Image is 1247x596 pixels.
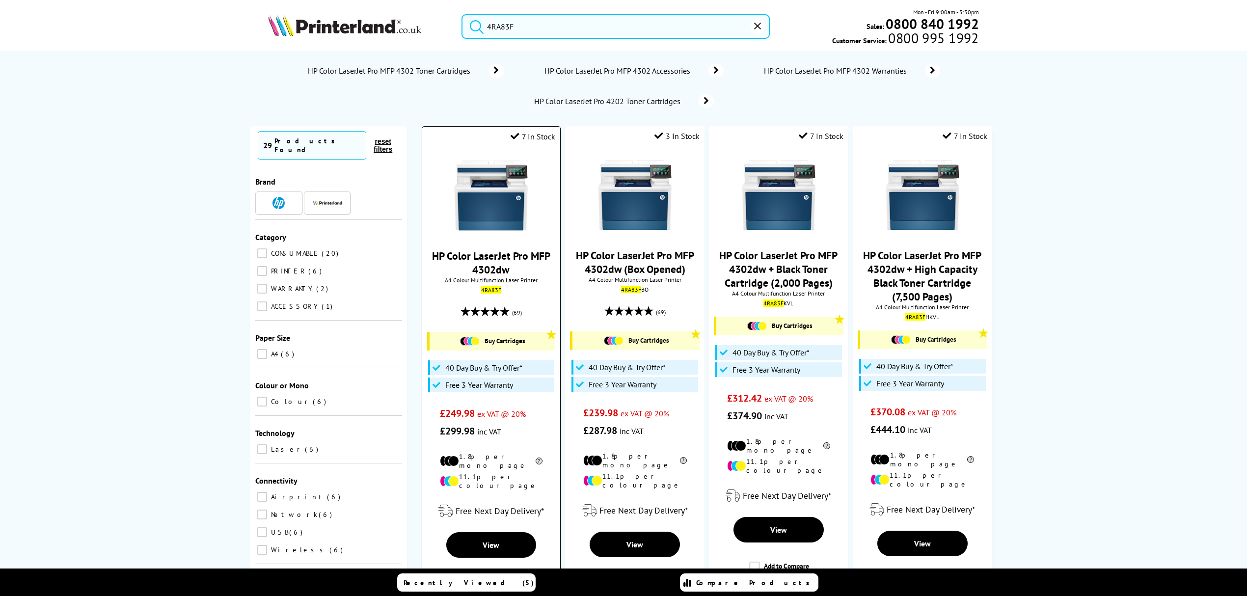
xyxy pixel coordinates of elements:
[743,490,831,501] span: Free Next Day Delivery*
[905,313,925,321] mark: 4RA83F
[742,158,815,232] img: HP-4302dw-Front-Main-Small.jpg
[620,426,644,436] span: inc VAT
[445,363,522,373] span: 40 Day Buy & Try Offer*
[305,445,321,454] span: 6
[461,14,770,39] input: Search product or brand
[589,379,656,389] span: Free 3 Year Warranty
[884,19,979,28] a: 0800 840 1992
[257,284,267,294] input: WARRANTY 2
[590,532,680,557] a: View
[886,15,979,33] b: 0800 840 1992
[269,528,288,537] span: USB
[870,423,905,436] span: £444.10
[832,33,978,45] span: Customer Service:
[696,578,815,587] span: Compare Products
[512,303,522,322] span: (69)
[434,337,550,346] a: Buy Cartridges
[485,337,525,345] span: Buy Cartridges
[570,497,699,524] div: modal_delivery
[654,131,700,141] div: 3 In Stock
[432,249,550,276] a: HP Color LaserJet Pro MFP 4302dw
[870,471,974,488] li: 11.1p per colour page
[747,322,767,330] img: Cartridges
[876,379,944,388] span: Free 3 Year Warranty
[308,267,324,275] span: 6
[440,425,475,437] span: £299.98
[621,408,669,418] span: ex VAT @ 20%
[257,266,267,276] input: PRINTER 6
[764,411,788,421] span: inc VAT
[269,545,328,554] span: Wireless
[770,525,787,535] span: View
[626,540,643,549] span: View
[877,531,968,556] a: View
[680,573,818,592] a: Compare Products
[268,15,449,38] a: Printerland Logo
[313,200,342,205] img: Printerland
[255,333,290,343] span: Paper Size
[721,322,838,330] a: Buy Cartridges
[255,177,275,187] span: Brand
[269,249,321,258] span: CONSUMABLE
[628,336,669,345] span: Buy Cartridges
[329,545,345,554] span: 6
[257,545,267,555] input: Wireless 6
[763,299,784,307] mark: 4RA83F
[255,380,309,390] span: Colour or Mono
[533,94,714,108] a: HP Color LaserJet Pro 4202 Toner Cartridges
[456,505,544,516] span: Free Next Day Delivery*
[576,248,694,276] a: HP Color LaserJet Pro MFP 4302dw (Box Opened)
[908,425,932,435] span: inc VAT
[763,66,910,76] span: HP Color LaserJet Pro MFP 4302 Warranties
[763,64,940,78] a: HP Color LaserJet Pro MFP 4302 Warranties
[511,132,555,141] div: 7 In Stock
[255,476,298,486] span: Connectivity
[269,267,307,275] span: PRINTER
[732,365,800,375] span: Free 3 Year Warranty
[572,286,697,293] div: BO
[257,349,267,359] input: A4 6
[269,397,312,406] span: Colour
[533,96,684,106] span: HP Color LaserJet Pro 4202 Toner Cartridges
[257,397,267,406] input: Colour 6
[313,397,328,406] span: 6
[446,532,536,558] a: View
[427,276,555,284] span: A4 Colour Multifunction Laser Printer
[876,361,953,371] span: 40 Day Buy & Try Offer*
[716,299,840,307] div: KVL
[656,303,666,322] span: (69)
[863,248,981,303] a: HP Color LaserJet Pro MFP 4302dw + High Capacity Black Toner Cartridge (7,500 Pages)
[257,248,267,258] input: CONSUMABLE 20
[858,303,987,311] span: A4 Colour Multifunction Laser Printer
[714,482,843,510] div: modal_delivery
[570,276,699,283] span: A4 Colour Multifunction Laser Printer
[589,362,666,372] span: 40 Day Buy & Try Offer*
[307,66,474,76] span: HP Color LaserJet Pro MFP 4302 Toner Cartridges
[598,158,672,232] img: HP-4302dw-Front-Main-Small.jpg
[477,409,526,419] span: ex VAT @ 20%
[445,380,513,390] span: Free 3 Year Warranty
[621,286,641,293] mark: 4RA83F
[289,528,305,537] span: 6
[577,336,694,345] a: Buy Cartridges
[263,140,272,150] span: 29
[870,406,905,418] span: £370.08
[858,496,987,523] div: modal_delivery
[319,510,334,519] span: 6
[870,451,974,468] li: 1.8p per mono page
[255,232,286,242] span: Category
[583,472,687,489] li: 11.1p per colour page
[477,427,501,436] span: inc VAT
[404,578,534,587] span: Recently Viewed (5)
[281,350,297,358] span: 6
[268,15,421,36] img: Printerland Logo
[322,302,335,311] span: 1
[427,497,555,525] div: modal_delivery
[274,136,361,154] div: Products Found
[887,33,978,43] span: 0800 995 1992
[583,406,618,419] span: £239.98
[583,452,687,469] li: 1.8p per mono page
[454,159,528,232] img: HP-4302dw-Front-Main-Small.jpg
[727,392,762,405] span: £312.42
[764,394,813,404] span: ex VAT @ 20%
